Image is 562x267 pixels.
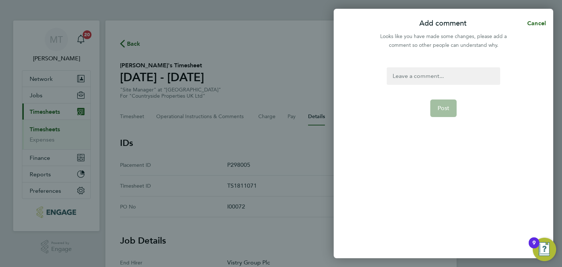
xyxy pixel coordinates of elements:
[532,243,536,252] div: 9
[533,238,556,261] button: Open Resource Center, 9 new notifications
[419,18,467,29] p: Add comment
[525,20,546,27] span: Cancel
[376,32,511,50] div: Looks like you have made some changes, please add a comment so other people can understand why.
[516,16,553,31] button: Cancel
